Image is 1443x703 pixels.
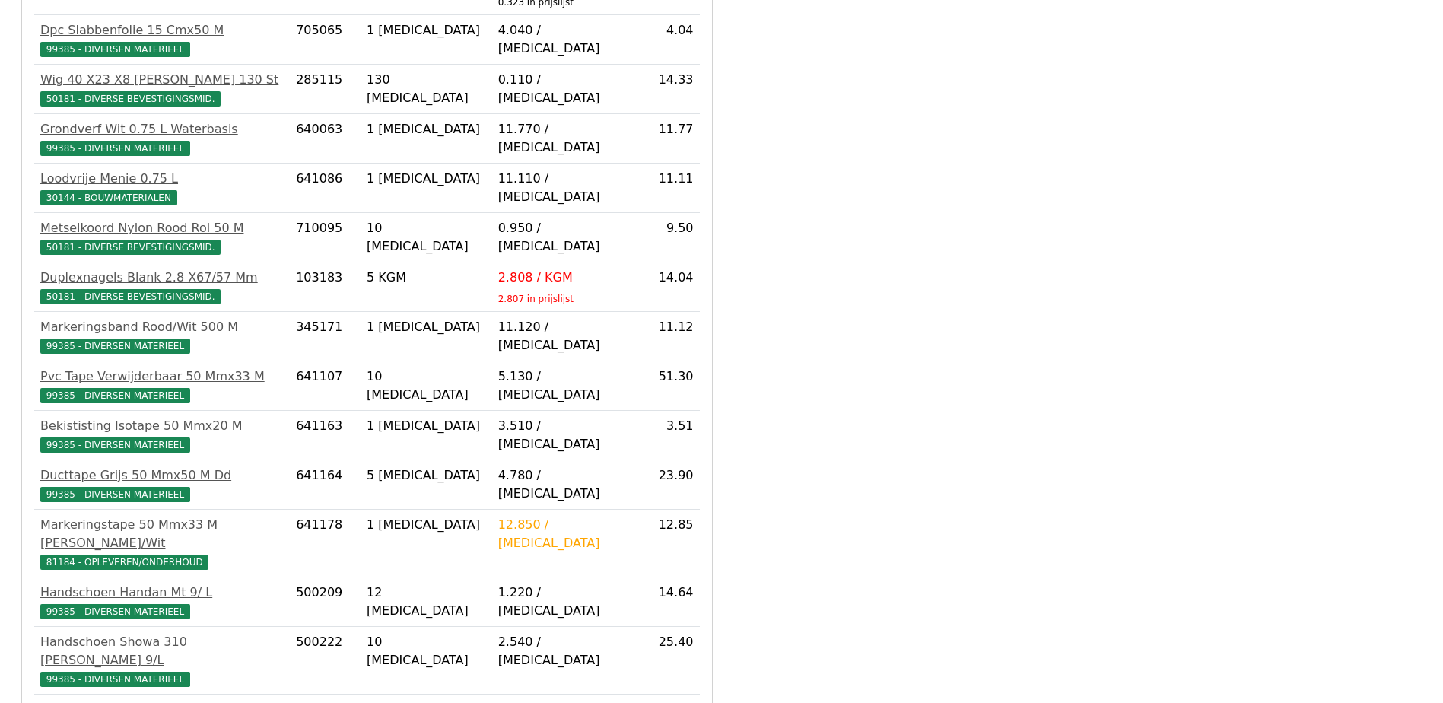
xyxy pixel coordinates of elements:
div: 5 [MEDICAL_DATA] [367,466,486,485]
a: Duplexnagels Blank 2.8 X67/57 Mm50181 - DIVERSE BEVESTIGINGSMID. [40,269,284,305]
div: 11.770 / [MEDICAL_DATA] [498,120,631,157]
div: 10 [MEDICAL_DATA] [367,367,486,404]
div: 5 KGM [367,269,486,287]
span: 99385 - DIVERSEN MATERIEEL [40,339,190,354]
a: Handschoen Handan Mt 9/ L99385 - DIVERSEN MATERIEEL [40,584,284,620]
a: Metselkoord Nylon Rood Rol 50 M50181 - DIVERSE BEVESTIGINGSMID. [40,219,284,256]
span: 81184 - OPLEVEREN/ONDERHOUD [40,555,208,570]
span: 99385 - DIVERSEN MATERIEEL [40,604,190,619]
div: 12 [MEDICAL_DATA] [367,584,486,620]
a: Bekististing Isotape 50 Mmx20 M99385 - DIVERSEN MATERIEEL [40,417,284,453]
div: Duplexnagels Blank 2.8 X67/57 Mm [40,269,284,287]
a: Ducttape Grijs 50 Mmx50 M Dd99385 - DIVERSEN MATERIEEL [40,466,284,503]
span: 50181 - DIVERSE BEVESTIGINGSMID. [40,91,221,107]
a: Dpc Slabbenfolie 15 Cmx50 M99385 - DIVERSEN MATERIEEL [40,21,284,58]
div: 1 [MEDICAL_DATA] [367,170,486,188]
td: 641163 [290,411,361,460]
div: Ducttape Grijs 50 Mmx50 M Dd [40,466,284,485]
td: 14.04 [637,262,699,312]
div: 1 [MEDICAL_DATA] [367,417,486,435]
div: Handschoen Handan Mt 9/ L [40,584,284,602]
td: 345171 [290,312,361,361]
div: 130 [MEDICAL_DATA] [367,71,486,107]
td: 11.11 [637,164,699,213]
div: 2.808 / KGM [498,269,631,287]
td: 25.40 [637,627,699,695]
div: 3.510 / [MEDICAL_DATA] [498,417,631,453]
td: 705065 [290,15,361,65]
td: 14.33 [637,65,699,114]
div: 0.110 / [MEDICAL_DATA] [498,71,631,107]
div: Bekististing Isotape 50 Mmx20 M [40,417,284,435]
div: Pvc Tape Verwijderbaar 50 Mmx33 M [40,367,284,386]
div: Wig 40 X23 X8 [PERSON_NAME] 130 St [40,71,284,89]
div: 2.540 / [MEDICAL_DATA] [498,633,631,670]
div: Markeringsband Rood/Wit 500 M [40,318,284,336]
td: 12.85 [637,510,699,577]
div: 11.120 / [MEDICAL_DATA] [498,318,631,355]
td: 641178 [290,510,361,577]
td: 641086 [290,164,361,213]
td: 11.12 [637,312,699,361]
span: 50181 - DIVERSE BEVESTIGINGSMID. [40,289,221,304]
a: Grondverf Wit 0.75 L Waterbasis99385 - DIVERSEN MATERIEEL [40,120,284,157]
a: Loodvrije Menie 0.75 L30144 - BOUWMATERIALEN [40,170,284,206]
div: Markeringstape 50 Mmx33 M [PERSON_NAME]/Wit [40,516,284,552]
div: 10 [MEDICAL_DATA] [367,633,486,670]
td: 500209 [290,577,361,627]
td: 51.30 [637,361,699,411]
a: Markeringsband Rood/Wit 500 M99385 - DIVERSEN MATERIEEL [40,318,284,355]
div: 4.040 / [MEDICAL_DATA] [498,21,631,58]
span: 99385 - DIVERSEN MATERIEEL [40,388,190,403]
div: Handschoen Showa 310 [PERSON_NAME] 9/L [40,633,284,670]
td: 710095 [290,213,361,262]
sub: 2.807 in prijslijst [498,294,574,304]
div: 0.950 / [MEDICAL_DATA] [498,219,631,256]
span: 99385 - DIVERSEN MATERIEEL [40,437,190,453]
span: 99385 - DIVERSEN MATERIEEL [40,42,190,57]
td: 11.77 [637,114,699,164]
div: 1 [MEDICAL_DATA] [367,318,486,336]
span: 99385 - DIVERSEN MATERIEEL [40,141,190,156]
td: 500222 [290,627,361,695]
div: 12.850 / [MEDICAL_DATA] [498,516,631,552]
span: 50181 - DIVERSE BEVESTIGINGSMID. [40,240,221,255]
td: 640063 [290,114,361,164]
div: 1.220 / [MEDICAL_DATA] [498,584,631,620]
a: Pvc Tape Verwijderbaar 50 Mmx33 M99385 - DIVERSEN MATERIEEL [40,367,284,404]
div: 1 [MEDICAL_DATA] [367,516,486,534]
span: 99385 - DIVERSEN MATERIEEL [40,672,190,687]
div: Metselkoord Nylon Rood Rol 50 M [40,219,284,237]
div: Dpc Slabbenfolie 15 Cmx50 M [40,21,284,40]
div: Grondverf Wit 0.75 L Waterbasis [40,120,284,138]
td: 285115 [290,65,361,114]
span: 99385 - DIVERSEN MATERIEEL [40,487,190,502]
div: 1 [MEDICAL_DATA] [367,120,486,138]
td: 4.04 [637,15,699,65]
td: 23.90 [637,460,699,510]
td: 641107 [290,361,361,411]
div: Loodvrije Menie 0.75 L [40,170,284,188]
td: 14.64 [637,577,699,627]
td: 9.50 [637,213,699,262]
div: 5.130 / [MEDICAL_DATA] [498,367,631,404]
a: Wig 40 X23 X8 [PERSON_NAME] 130 St50181 - DIVERSE BEVESTIGINGSMID. [40,71,284,107]
td: 641164 [290,460,361,510]
div: 10 [MEDICAL_DATA] [367,219,486,256]
div: 1 [MEDICAL_DATA] [367,21,486,40]
a: Handschoen Showa 310 [PERSON_NAME] 9/L99385 - DIVERSEN MATERIEEL [40,633,284,688]
a: Markeringstape 50 Mmx33 M [PERSON_NAME]/Wit81184 - OPLEVEREN/ONDERHOUD [40,516,284,571]
div: 11.110 / [MEDICAL_DATA] [498,170,631,206]
td: 3.51 [637,411,699,460]
span: 30144 - BOUWMATERIALEN [40,190,177,205]
div: 4.780 / [MEDICAL_DATA] [498,466,631,503]
td: 103183 [290,262,361,312]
